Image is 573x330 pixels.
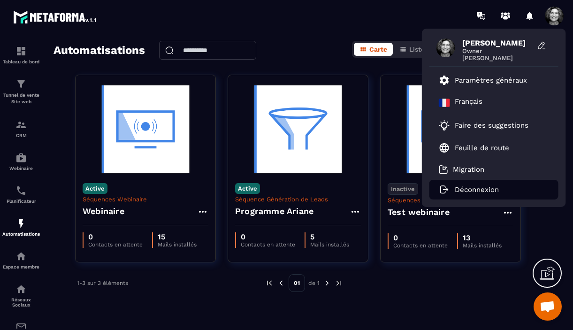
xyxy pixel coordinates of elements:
p: 5 [310,232,349,241]
img: automation-background [235,82,361,176]
button: Liste [394,43,430,56]
img: social-network [15,284,27,295]
h4: Test webinaire [388,206,450,219]
p: Déconnexion [455,185,499,194]
a: formationformationTunnel de vente Site web [2,71,40,112]
p: Feuille de route [455,144,509,152]
a: formationformationTableau de bord [2,38,40,71]
h4: Webinaire [83,205,124,218]
p: Faire des suggestions [455,121,528,130]
span: Liste [409,46,425,53]
p: 01 [289,274,305,292]
p: Planificateur [2,199,40,204]
img: prev [265,279,274,287]
span: Owner [462,47,533,54]
img: automations [15,251,27,262]
span: [PERSON_NAME] [462,38,533,47]
img: formation [15,46,27,57]
img: automations [15,152,27,163]
span: Carte [369,46,387,53]
img: next [335,279,343,287]
p: 13 [463,233,502,242]
p: Séquences Webinaire [388,197,513,204]
p: Paramètres généraux [455,76,527,84]
img: logo [13,8,98,25]
p: 0 [393,233,448,242]
h2: Automatisations [53,41,145,61]
p: CRM [2,133,40,138]
a: Migration [439,165,484,174]
p: Contacts en attente [241,241,295,248]
p: 15 [158,232,197,241]
h4: Programme Ariane [235,205,313,218]
p: Tableau de bord [2,59,40,64]
p: 0 [241,232,295,241]
a: schedulerschedulerPlanificateur [2,178,40,211]
button: Carte [354,43,393,56]
p: Mails installés [310,241,349,248]
p: Automatisations [2,231,40,237]
p: Active [83,183,107,194]
a: automationsautomationsAutomatisations [2,211,40,244]
img: prev [277,279,285,287]
a: Paramètres généraux [439,75,527,86]
p: Espace membre [2,264,40,269]
p: 0 [88,232,143,241]
img: automation-background [388,82,513,176]
p: Séquences Webinaire [83,196,208,203]
p: de 1 [308,279,320,287]
p: Contacts en attente [393,242,448,249]
a: Faire des suggestions [439,120,537,131]
a: automationsautomationsEspace membre [2,244,40,276]
p: Tunnel de vente Site web [2,92,40,105]
p: Français [455,97,482,108]
p: Webinaire [2,166,40,171]
img: formation [15,119,27,130]
a: Feuille de route [439,142,509,153]
p: Réseaux Sociaux [2,297,40,307]
img: scheduler [15,185,27,196]
p: Migration [453,165,484,174]
p: Contacts en attente [88,241,143,248]
p: Mails installés [158,241,197,248]
a: automationsautomationsWebinaire [2,145,40,178]
a: social-networksocial-networkRéseaux Sociaux [2,276,40,315]
p: Active [235,183,260,194]
p: Séquence Génération de Leads [235,196,361,203]
a: formationformationCRM [2,112,40,145]
p: 1-3 sur 3 éléments [77,280,128,286]
img: formation [15,78,27,90]
img: automation-background [83,82,208,176]
p: Mails installés [463,242,502,249]
img: automations [15,218,27,229]
img: next [323,279,331,287]
div: Ouvrir le chat [534,292,562,321]
p: Inactive [388,183,418,195]
span: [PERSON_NAME] [462,54,533,61]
